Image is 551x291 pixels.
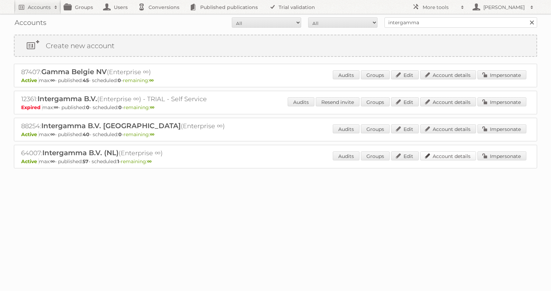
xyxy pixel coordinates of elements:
[420,97,476,106] a: Account details
[316,97,359,106] a: Resend invite
[477,124,526,133] a: Impersonate
[50,77,55,83] strong: ∞
[361,151,390,160] a: Groups
[477,97,526,106] a: Impersonate
[50,131,55,138] strong: ∞
[41,68,107,76] span: Gamma Belgie NV
[21,158,530,165] p: max: - published: - scheduled: -
[117,158,119,165] strong: 1
[123,77,154,83] span: remaining:
[83,131,90,138] strong: 40
[118,77,121,83] strong: 0
[420,70,476,79] a: Account details
[361,124,390,133] a: Groups
[147,158,152,165] strong: ∞
[118,104,122,111] strong: 0
[124,131,154,138] span: remaining:
[121,158,152,165] span: remaining:
[50,158,55,165] strong: ∞
[21,104,42,111] span: Expired
[391,97,419,106] a: Edit
[21,149,264,158] h2: 64007: (Enterprise ∞)
[21,131,530,138] p: max: - published: - scheduled: -
[361,70,390,79] a: Groups
[149,77,154,83] strong: ∞
[21,68,264,77] h2: 87407: (Enterprise ∞)
[28,4,51,11] h2: Accounts
[21,131,39,138] span: Active
[21,77,530,83] p: max: - published: - scheduled: -
[83,77,89,83] strong: 45
[420,124,476,133] a: Account details
[477,151,526,160] a: Impersonate
[150,104,154,111] strong: ∞
[21,158,39,165] span: Active
[118,131,122,138] strong: 0
[21,95,264,104] h2: 12361: (Enterprise ∞) - TRIAL - Self Service
[391,124,419,133] a: Edit
[42,149,119,157] span: Intergamma B.V. (NL)
[21,77,39,83] span: Active
[54,104,58,111] strong: ∞
[420,151,476,160] a: Account details
[37,95,97,103] span: Intergamma B.V.
[21,122,264,131] h2: 88254: (Enterprise ∞)
[482,4,527,11] h2: [PERSON_NAME]
[333,151,359,160] a: Audits
[423,4,457,11] h2: More tools
[86,104,90,111] strong: 0
[391,151,419,160] a: Edit
[15,35,536,56] a: Create new account
[333,124,359,133] a: Audits
[288,97,314,106] a: Audits
[150,131,154,138] strong: ∞
[21,104,530,111] p: max: - published: - scheduled: -
[477,70,526,79] a: Impersonate
[391,70,419,79] a: Edit
[333,70,359,79] a: Audits
[83,158,88,165] strong: 57
[361,97,390,106] a: Groups
[41,122,181,130] span: Intergamma B.V. [GEOGRAPHIC_DATA]
[124,104,154,111] span: remaining:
